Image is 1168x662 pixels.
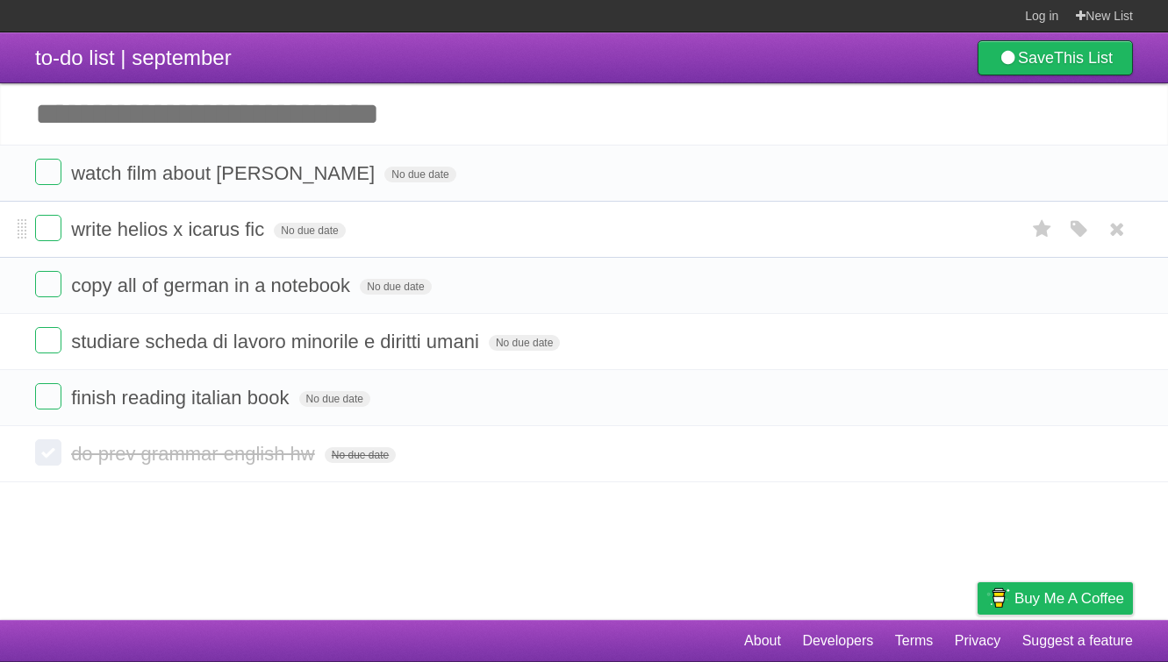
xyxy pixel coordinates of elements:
[71,162,379,184] span: watch film about [PERSON_NAME]
[360,279,431,295] span: No due date
[35,439,61,466] label: Done
[325,447,396,463] span: No due date
[35,327,61,353] label: Done
[35,159,61,185] label: Done
[35,383,61,409] label: Done
[71,387,293,409] span: finish reading italian book
[1026,215,1059,244] label: Star task
[1054,49,1113,67] b: This List
[489,335,560,351] span: No due date
[71,218,269,240] span: write helios x icarus fic
[274,223,345,238] span: No due date
[1022,624,1133,658] a: Suggest a feature
[802,624,873,658] a: Developers
[299,391,370,407] span: No due date
[1014,583,1124,614] span: Buy me a coffee
[71,443,319,465] span: do prev grammar english hw
[986,583,1010,613] img: Buy me a coffee
[35,215,61,241] label: Done
[895,624,934,658] a: Terms
[955,624,1000,658] a: Privacy
[978,582,1133,615] a: Buy me a coffee
[35,271,61,297] label: Done
[35,46,232,69] span: to-do list | september
[71,274,355,296] span: copy all of german in a notebook
[978,40,1133,75] a: SaveThis List
[71,331,484,352] span: studiare scheda di lavoro minorile e diritti umani
[384,167,455,182] span: No due date
[744,624,781,658] a: About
